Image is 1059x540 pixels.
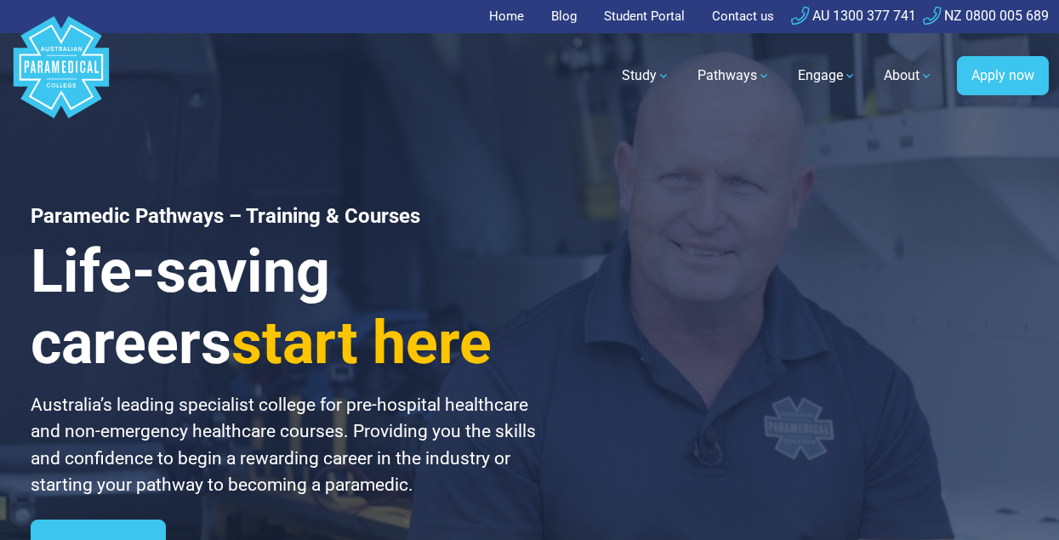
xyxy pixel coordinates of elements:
a: Australian Paramedical College [10,33,112,119]
a: NZ 0800 005 689 [923,8,1049,24]
a: AU 1300 377 741 [791,8,916,24]
a: Apply now [957,56,1049,95]
a: Engage [788,52,867,99]
h1: Paramedic Pathways – Training & Courses [31,204,550,229]
p: Australia’s leading specialist college for pre-hospital healthcare and non-emergency healthcare c... [31,392,550,499]
span: start here [231,308,492,378]
a: Pathways [687,52,781,99]
h3: Life-saving careers [31,236,550,378]
a: Study [612,52,680,99]
a: About [874,52,943,99]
